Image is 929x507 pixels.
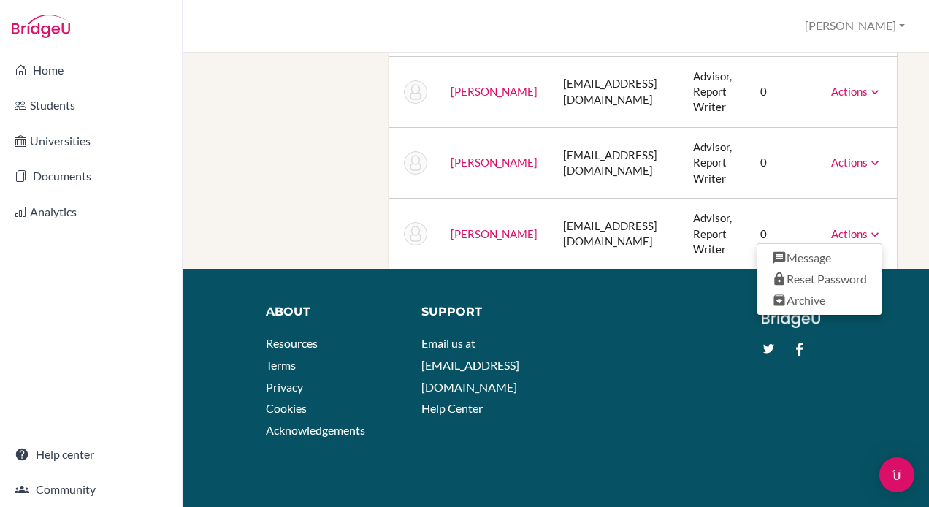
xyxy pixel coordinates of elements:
[798,12,911,39] button: [PERSON_NAME]
[266,336,318,350] a: Resources
[404,151,427,175] img: (Archived) Cheryl-Ann Weekes
[3,91,179,120] a: Students
[831,227,882,240] a: Actions
[3,440,179,469] a: Help center
[3,197,179,226] a: Analytics
[831,156,882,169] a: Actions
[451,156,538,169] a: [PERSON_NAME]
[3,126,179,156] a: Universities
[421,401,483,415] a: Help Center
[404,222,427,245] img: Uttam Yadav
[421,336,519,393] a: Email us at [EMAIL_ADDRESS][DOMAIN_NAME]
[404,80,427,104] img: (Archived) Nikki Upsall
[3,161,179,191] a: Documents
[421,304,546,321] div: Support
[3,56,179,85] a: Home
[762,304,821,328] img: logo_white@2x-f4f0deed5e89b7ecb1c2cc34c3e3d731f90f0f143d5ea2071677605dd97b5244.png
[551,199,681,270] td: [EMAIL_ADDRESS][DOMAIN_NAME]
[266,423,365,437] a: Acknowledgements
[266,304,400,321] div: About
[551,127,681,198] td: [EMAIL_ADDRESS][DOMAIN_NAME]
[749,199,819,270] td: 0
[551,56,681,127] td: [EMAIL_ADDRESS][DOMAIN_NAME]
[451,227,538,240] a: [PERSON_NAME]
[12,15,70,38] img: Bridge-U
[757,248,882,269] a: Message
[266,358,296,372] a: Terms
[749,56,819,127] td: 0
[749,127,819,198] td: 0
[451,85,538,98] a: [PERSON_NAME]
[681,199,749,270] td: Advisor, Report Writer
[757,243,882,316] ul: Actions
[831,85,882,98] a: Actions
[266,380,303,394] a: Privacy
[757,290,882,311] a: Archive
[681,127,749,198] td: Advisor, Report Writer
[757,269,882,290] a: Reset Password
[3,475,179,504] a: Community
[681,56,749,127] td: Advisor, Report Writer
[266,401,307,415] a: Cookies
[879,457,914,492] div: Open Intercom Messenger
